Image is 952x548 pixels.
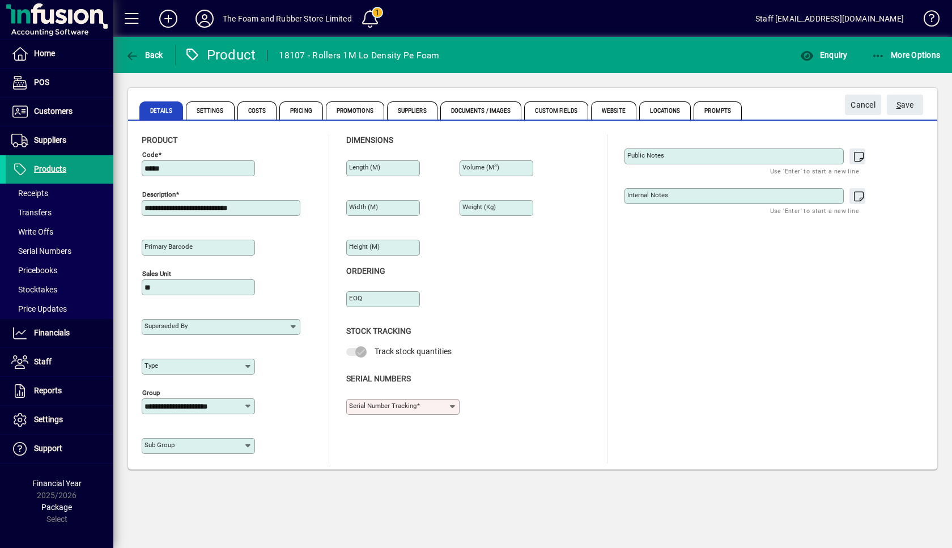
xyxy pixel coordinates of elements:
mat-label: Volume (m ) [462,163,499,171]
a: Reports [6,377,113,405]
a: Financials [6,319,113,347]
div: Product [184,46,256,64]
mat-label: Serial Number tracking [349,402,416,410]
span: Pricebooks [11,266,57,275]
span: Home [34,49,55,58]
span: Price Updates [11,304,67,313]
mat-label: Sales unit [142,270,171,278]
mat-label: Internal Notes [627,191,668,199]
span: Cancel [851,96,875,114]
span: Write Offs [11,227,53,236]
span: Suppliers [387,101,437,120]
span: Costs [237,101,277,120]
span: Receipts [11,189,48,198]
span: Reports [34,386,62,395]
button: Back [122,45,166,65]
a: Home [6,40,113,68]
span: ave [896,96,914,114]
mat-label: Code [142,151,158,159]
button: Enquiry [797,45,850,65]
a: Staff [6,348,113,376]
sup: 3 [494,163,497,168]
div: Staff [EMAIL_ADDRESS][DOMAIN_NAME] [755,10,904,28]
a: Suppliers [6,126,113,155]
span: Back [125,50,163,60]
span: Details [139,101,183,120]
app-page-header-button: Back [113,45,176,65]
a: POS [6,69,113,97]
span: Locations [639,101,691,120]
span: Financial Year [32,479,82,488]
a: Receipts [6,184,113,203]
a: Write Offs [6,222,113,241]
button: More Options [869,45,943,65]
div: 18107 - Rollers 1M Lo Density Pe Foam [279,46,439,65]
a: Knowledge Base [915,2,938,39]
button: Add [150,9,186,29]
mat-label: Group [142,389,160,397]
mat-label: Type [144,362,158,369]
a: Serial Numbers [6,241,113,261]
mat-label: Weight (Kg) [462,203,496,211]
span: Settings [186,101,235,120]
span: More Options [872,50,941,60]
mat-label: Width (m) [349,203,378,211]
span: S [896,100,901,109]
mat-hint: Use 'Enter' to start a new line [770,164,859,177]
mat-hint: Use 'Enter' to start a new line [770,204,859,217]
div: The Foam and Rubber Store Limited [223,10,352,28]
span: Website [591,101,637,120]
span: Staff [34,357,52,366]
span: Settings [34,415,63,424]
span: Suppliers [34,135,66,145]
span: Serial Numbers [11,247,71,256]
a: Pricebooks [6,261,113,280]
span: Support [34,444,62,453]
span: Transfers [11,208,52,217]
span: Custom Fields [524,101,588,120]
span: Ordering [346,266,385,275]
span: Products [34,164,66,173]
span: Enquiry [800,50,847,60]
button: Profile [186,9,223,29]
a: Price Updates [6,299,113,318]
mat-label: Sub group [144,441,175,449]
a: Support [6,435,113,463]
mat-label: Height (m) [349,243,380,250]
mat-label: Primary barcode [144,243,193,250]
span: Documents / Images [440,101,522,120]
span: Track stock quantities [375,347,452,356]
span: Serial Numbers [346,374,411,383]
mat-label: EOQ [349,294,362,302]
mat-label: Description [142,190,176,198]
span: Stock Tracking [346,326,411,335]
mat-label: Length (m) [349,163,380,171]
a: Settings [6,406,113,434]
span: Financials [34,328,70,337]
button: Save [887,95,923,115]
a: Transfers [6,203,113,222]
span: Pricing [279,101,323,120]
span: Dimensions [346,135,393,145]
span: Package [41,503,72,512]
span: Promotions [326,101,384,120]
mat-label: Public Notes [627,151,664,159]
span: Customers [34,107,73,116]
a: Customers [6,97,113,126]
span: Prompts [694,101,742,120]
span: Stocktakes [11,285,57,294]
a: Stocktakes [6,280,113,299]
span: POS [34,78,49,87]
span: Product [142,135,177,145]
mat-label: Superseded by [144,322,188,330]
button: Cancel [845,95,881,115]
